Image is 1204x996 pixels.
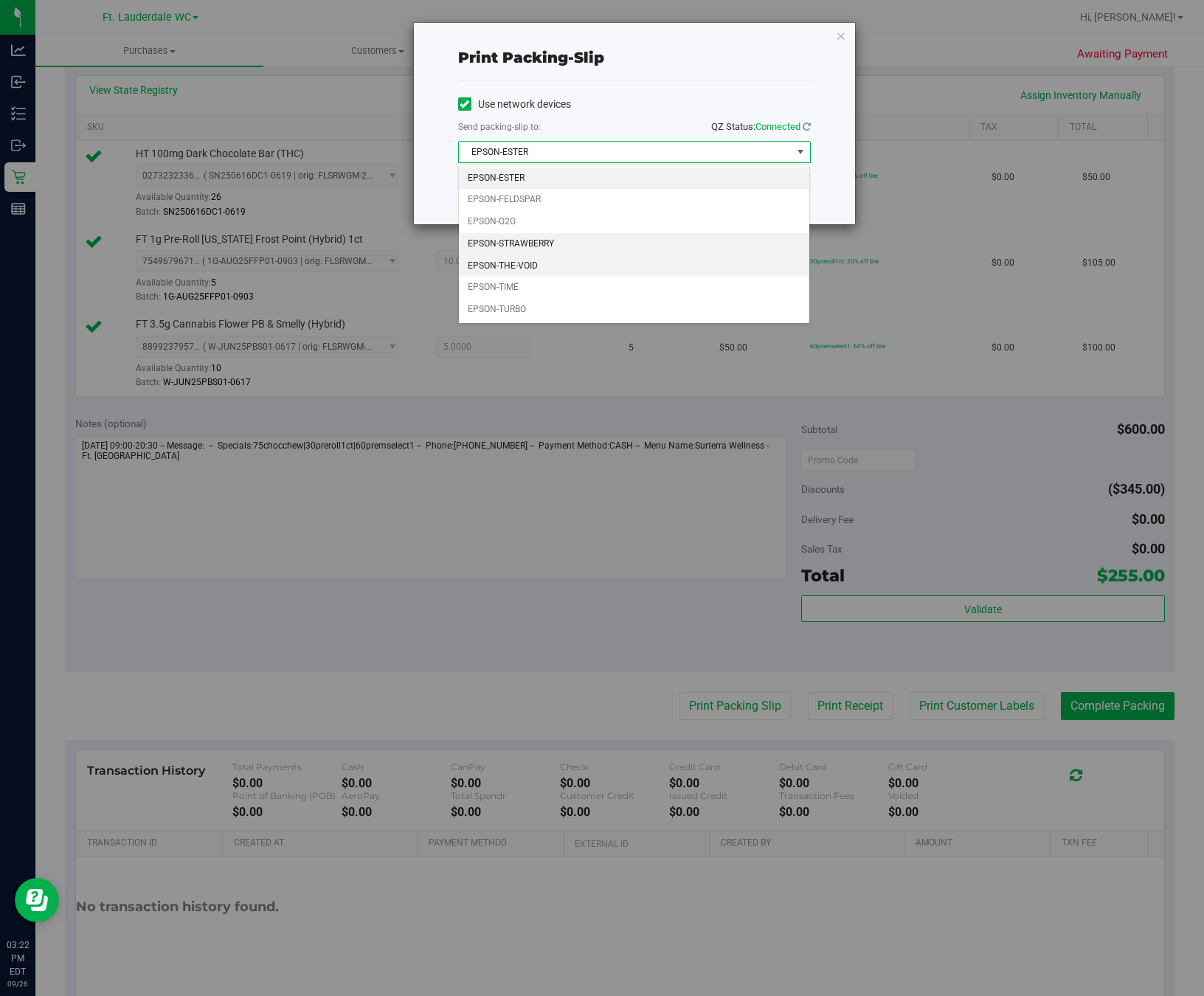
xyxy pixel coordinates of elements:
[459,189,809,211] li: EPSON-FELDSPAR
[458,120,541,134] label: Send packing-slip to:
[459,167,809,190] li: EPSON-ESTER
[459,211,809,233] li: EPSON-G2G
[459,233,809,255] li: EPSON-STRAWBERRY
[458,97,571,112] label: Use network devices
[459,299,809,321] li: EPSON-TURBO
[459,255,809,277] li: EPSON-THE-VOID
[755,121,800,132] span: Connected
[711,121,811,132] span: QZ Status:
[459,277,809,299] li: EPSON-TIME
[459,142,792,162] span: EPSON-ESTER
[458,49,604,66] span: Print packing-slip
[15,878,59,922] iframe: Resource center
[791,142,809,162] span: select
